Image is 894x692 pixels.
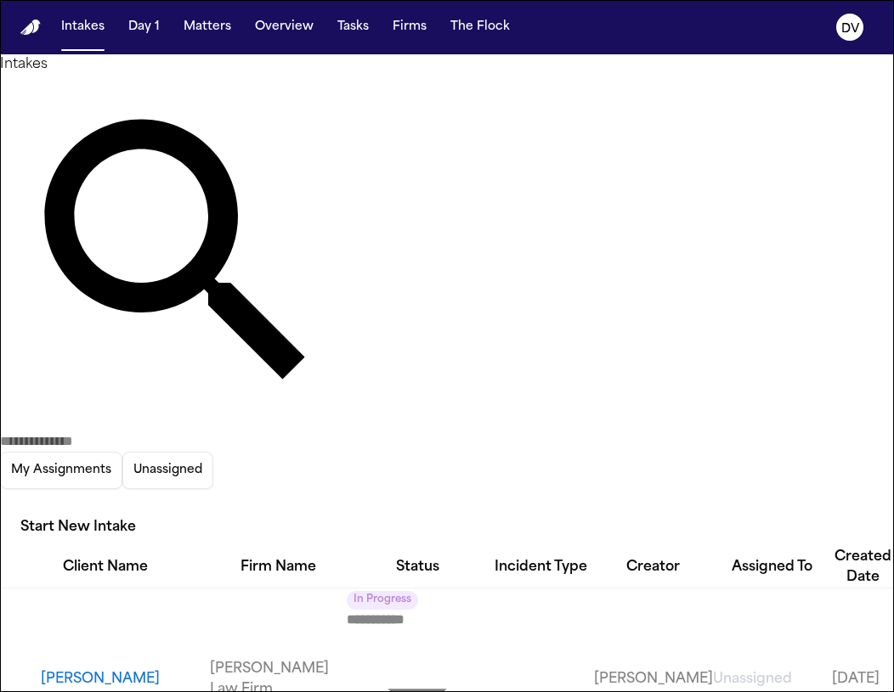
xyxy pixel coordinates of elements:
div: Status [347,557,488,577]
a: View details for Zoe Mckay [594,669,713,689]
div: Incident Type [488,557,593,577]
a: View details for Zoe Mckay [713,669,832,689]
div: Creator [594,557,713,577]
button: View details for Zoe Mckay [41,669,210,689]
button: Tasks [331,12,376,42]
img: Finch Logo [20,20,41,36]
button: Intakes [54,12,111,42]
button: Firms [386,12,433,42]
span: In Progress [347,591,418,610]
button: Overview [248,12,320,42]
span: Unassigned [713,672,792,686]
div: Assigned To [713,557,832,577]
button: Unassigned [122,452,213,489]
div: Firm Name [210,557,347,577]
button: Matters [177,12,238,42]
div: Created Date [832,547,894,588]
a: View details for Zoe Mckay [832,669,894,689]
a: Home [20,20,41,36]
button: Day 1 [122,12,167,42]
button: The Flock [444,12,517,42]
